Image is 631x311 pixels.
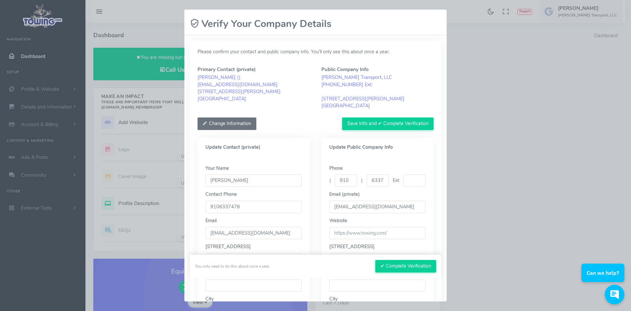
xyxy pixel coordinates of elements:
label: Website [329,217,347,224]
h5: Primary Contact (private) [198,67,310,72]
label: Email [205,217,217,224]
div: You only need to do this about once a year. [195,263,270,269]
span: ( [329,177,331,184]
blockquote: [PERSON_NAME] Transport, LLC [PHONE_NUMBER] Ext: [STREET_ADDRESS][PERSON_NAME] [GEOGRAPHIC_DATA] [321,74,433,110]
button: Change Information [198,117,256,130]
span: ) [361,177,363,184]
label: Phone [329,165,343,172]
label: City [329,296,338,303]
blockquote: [PERSON_NAME] ( ) [EMAIL_ADDRESS][DOMAIN_NAME] [STREET_ADDRESS][PERSON_NAME] [GEOGRAPHIC_DATA] [198,74,310,102]
label: Email (private) [329,191,360,198]
span: Ext [393,177,399,184]
button: Save Info and ✔ Complete Verification [342,117,433,130]
label: [STREET_ADDRESS] [329,243,375,250]
iframe: Conversations [576,246,631,311]
input: https://www.towing.com/ [329,227,426,239]
label: [STREET_ADDRESS] [205,243,251,250]
label: Contact Phone [205,191,237,198]
h2: Verify Your Company Details [190,18,332,30]
strong: Update Contact (private) [205,144,260,150]
h5: Public Company Info [321,67,433,72]
button: ✔ Complete Verification [375,260,436,272]
strong: Update Public Company Info [329,144,393,150]
label: Your Name [205,165,229,172]
label: City [205,296,214,303]
p: Please confirm your contact and public company info. You’ll only see this about once a year. [198,48,433,56]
